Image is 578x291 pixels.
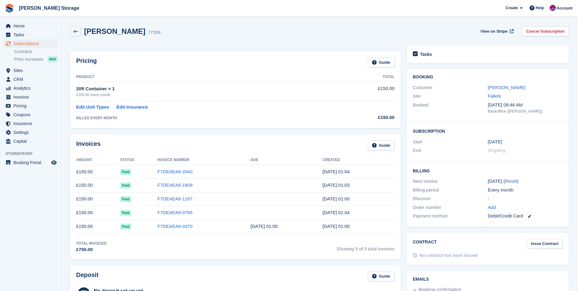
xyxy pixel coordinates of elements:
a: Guide [368,140,395,150]
a: Edit Insurance [116,104,148,111]
a: Issue Contract [527,239,563,249]
h2: Subscription [413,128,563,134]
span: Booking Portal [13,158,50,167]
th: Due [250,155,322,165]
span: Create [505,5,518,11]
span: Paid [120,224,131,230]
td: £150.00 [76,178,120,192]
th: Product [76,72,335,82]
h2: Deposit [76,271,98,282]
a: Contracts [14,49,58,55]
a: menu [3,137,58,145]
div: [DATE] ( ) [488,178,563,185]
th: Status [120,155,158,165]
a: menu [3,119,58,128]
div: Backoffice ([PERSON_NAME]) [488,108,563,114]
img: stora-icon-8386f47178a22dfd0bd8f6a31ec36ba5ce8667c1dd55bd0f319d3a0aa187defe.svg [5,4,14,13]
div: Billing period [413,187,488,194]
h2: Emails [413,277,563,282]
time: 2025-07-06 00:03:03 UTC [322,182,349,188]
a: Falkirk [488,93,501,99]
td: £150.00 [76,165,120,179]
a: Cancel Subscription [522,26,569,36]
span: Settings [13,128,50,137]
th: Invoice Number [158,155,251,165]
a: menu [3,31,58,39]
a: Add [488,204,496,211]
th: Amount [76,155,120,165]
span: Tasks [13,31,50,39]
div: - [488,195,563,202]
div: Booked [413,102,488,114]
span: Sites [13,66,50,75]
a: F7DEAEA6-0370 [158,224,193,229]
a: Guide [368,57,395,67]
a: menu [3,158,58,167]
a: Price increases NEW [14,56,58,63]
span: Account [557,5,573,11]
div: £150.00 [335,114,395,121]
h2: Contract [413,239,437,249]
span: Coupons [13,110,50,119]
time: 2025-08-06 00:04:32 UTC [322,169,349,174]
a: [PERSON_NAME] Storage [16,3,82,13]
div: Total Invoiced [76,241,107,246]
td: £150.00 [76,206,120,220]
h2: [PERSON_NAME] [84,27,145,35]
time: 2025-06-06 00:00:35 UTC [322,196,349,201]
div: No contract has been issued [420,252,478,259]
span: Insurance [13,119,50,128]
a: Guide [368,271,395,282]
span: Capital [13,137,50,145]
a: menu [3,22,58,30]
a: [PERSON_NAME] [488,85,525,90]
time: 2025-05-06 00:04:47 UTC [322,210,349,215]
a: View on Stripe [478,26,515,36]
span: Storefront [5,151,61,157]
span: Paid [120,196,131,202]
span: Analytics [13,84,50,92]
span: Invoices [13,93,50,101]
div: £750.00 [76,246,107,253]
div: Debit/Credit Card [488,213,563,220]
div: NEW [48,56,58,62]
a: Edit Unit Types [76,104,109,111]
span: Subscriptions [13,39,50,48]
div: Every month [488,187,563,194]
span: CRM [13,75,50,84]
span: View on Stripe [480,28,508,34]
div: £150.00 every month [76,92,335,98]
th: Total [335,72,395,82]
span: Ongoing [488,148,505,153]
div: Payment method [413,213,488,220]
a: menu [3,39,58,48]
div: Customer [413,84,488,91]
img: Audra Whitelaw [550,5,556,11]
a: menu [3,75,58,84]
span: Paid [120,169,131,175]
span: Home [13,22,50,30]
time: 2025-04-06 00:00:12 UTC [322,224,349,229]
a: F7DEAEA6-0765 [158,210,193,215]
a: menu [3,84,58,92]
a: menu [3,66,58,75]
a: menu [3,102,58,110]
a: Preview store [50,159,58,166]
td: £150.00 [76,192,120,206]
div: [DATE] 09:46 AM [488,102,563,109]
h2: Billing [413,167,563,174]
span: Help [536,5,544,11]
a: menu [3,93,58,101]
span: Price increases [14,56,43,62]
span: Pricing [13,102,50,110]
div: Order number [413,204,488,211]
h2: Booking [413,75,563,80]
div: Next invoice [413,178,488,185]
a: menu [3,128,58,137]
a: F7DEAEA6-1609 [158,182,193,188]
td: £150.00 [76,220,120,233]
a: F7DEAEA6-1167 [158,196,193,201]
h2: Invoices [76,140,101,150]
time: 2025-04-06 00:00:00 UTC [488,138,502,145]
div: End [413,147,488,154]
